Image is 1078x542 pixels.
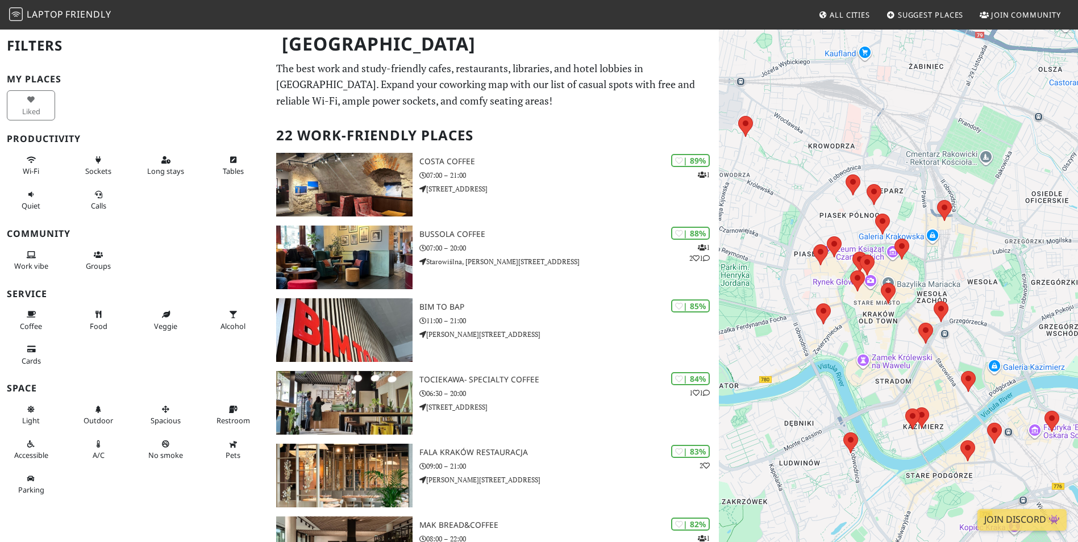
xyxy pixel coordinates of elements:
[22,415,40,426] span: Natural light
[975,5,1065,25] a: Join Community
[91,201,106,211] span: Video/audio calls
[419,402,719,412] p: [STREET_ADDRESS]
[269,371,718,435] a: Tociekawa- Specialty Coffee | 84% 11 Tociekawa- Specialty Coffee 06:30 – 20:00 [STREET_ADDRESS]
[7,340,55,370] button: Cards
[419,157,719,166] h3: Costa Coffee
[74,435,123,465] button: A/C
[220,321,245,331] span: Alcohol
[74,400,123,430] button: Outdoor
[90,321,107,331] span: Food
[991,10,1061,20] span: Join Community
[209,151,257,181] button: Tables
[419,448,719,457] h3: Fala Kraków Restauracja
[276,226,412,289] img: Bussola Coffee
[65,8,111,20] span: Friendly
[419,474,719,485] p: [PERSON_NAME][STREET_ADDRESS]
[7,469,55,499] button: Parking
[84,415,113,426] span: Outdoor area
[141,400,190,430] button: Spacious
[20,321,42,331] span: Coffee
[74,245,123,276] button: Groups
[898,10,964,20] span: Suggest Places
[151,415,181,426] span: Spacious
[9,5,111,25] a: LaptopFriendly LaptopFriendly
[226,450,240,460] span: Pet friendly
[830,10,870,20] span: All Cities
[217,415,250,426] span: Restroom
[209,435,257,465] button: Pets
[276,298,412,362] img: BIM TO BAP
[671,227,710,240] div: | 88%
[419,230,719,239] h3: Bussola Coffee
[14,450,48,460] span: Accessible
[22,201,40,211] span: Quiet
[276,444,412,507] img: Fala Kraków Restauracja
[269,444,718,507] a: Fala Kraków Restauracja | 83% 2 Fala Kraków Restauracja 09:00 – 21:00 [PERSON_NAME][STREET_ADDRESS]
[223,166,244,176] span: Work-friendly tables
[7,289,263,299] h3: Service
[7,74,263,85] h3: My Places
[276,371,412,435] img: Tociekawa- Specialty Coffee
[698,169,710,180] p: 1
[74,305,123,335] button: Food
[209,400,257,430] button: Restroom
[7,383,263,394] h3: Space
[671,518,710,531] div: | 82%
[689,387,710,398] p: 1 1
[671,372,710,385] div: | 84%
[882,5,968,25] a: Suggest Places
[419,256,719,267] p: Starowiślna, [PERSON_NAME][STREET_ADDRESS]
[18,485,44,495] span: Parking
[700,460,710,471] p: 2
[7,245,55,276] button: Work vibe
[419,315,719,326] p: 11:00 – 21:00
[7,228,263,239] h3: Community
[269,153,718,216] a: Costa Coffee | 89% 1 Costa Coffee 07:00 – 21:00 [STREET_ADDRESS]
[419,375,719,385] h3: Tociekawa- Specialty Coffee
[419,302,719,312] h3: BIM TO BAP
[671,154,710,167] div: | 89%
[7,134,263,144] h3: Productivity
[419,329,719,340] p: [PERSON_NAME][STREET_ADDRESS]
[141,435,190,465] button: No smoke
[209,305,257,335] button: Alcohol
[141,305,190,335] button: Veggie
[22,356,41,366] span: Credit cards
[419,461,719,472] p: 09:00 – 21:00
[977,509,1067,531] a: Join Discord 👾
[276,118,711,153] h2: 22 Work-Friendly Places
[419,184,719,194] p: [STREET_ADDRESS]
[86,261,111,271] span: Group tables
[85,166,111,176] span: Power sockets
[419,388,719,399] p: 06:30 – 20:00
[148,450,183,460] span: Smoke free
[7,435,55,465] button: Accessible
[93,450,105,460] span: Air conditioned
[671,299,710,312] div: | 85%
[269,226,718,289] a: Bussola Coffee | 88% 121 Bussola Coffee 07:00 – 20:00 Starowiślna, [PERSON_NAME][STREET_ADDRESS]
[74,151,123,181] button: Sockets
[276,153,412,216] img: Costa Coffee
[74,185,123,215] button: Calls
[154,321,177,331] span: Veggie
[7,185,55,215] button: Quiet
[814,5,875,25] a: All Cities
[147,166,184,176] span: Long stays
[689,242,710,264] p: 1 2 1
[7,305,55,335] button: Coffee
[7,400,55,430] button: Light
[419,520,719,530] h3: MAK Bread&Coffee
[23,166,39,176] span: Stable Wi-Fi
[7,151,55,181] button: Wi-Fi
[269,298,718,362] a: BIM TO BAP | 85% BIM TO BAP 11:00 – 21:00 [PERSON_NAME][STREET_ADDRESS]
[671,445,710,458] div: | 83%
[14,261,48,271] span: People working
[27,8,64,20] span: Laptop
[141,151,190,181] button: Long stays
[7,28,263,63] h2: Filters
[9,7,23,21] img: LaptopFriendly
[419,170,719,181] p: 07:00 – 21:00
[276,60,711,109] p: The best work and study-friendly cafes, restaurants, libraries, and hotel lobbies in [GEOGRAPHIC_...
[419,243,719,253] p: 07:00 – 20:00
[273,28,716,60] h1: [GEOGRAPHIC_DATA]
